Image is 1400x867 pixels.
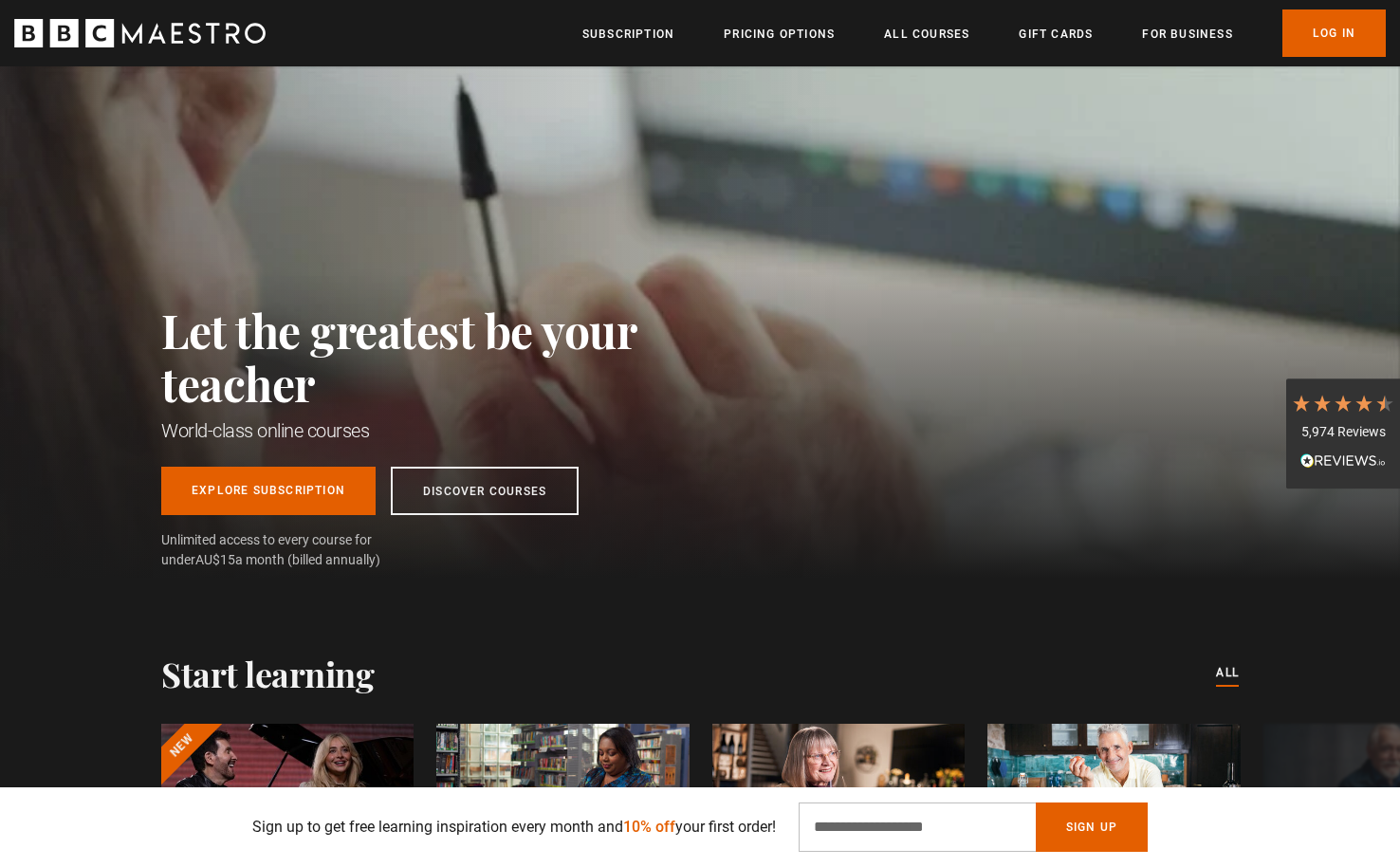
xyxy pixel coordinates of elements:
[582,9,1386,57] nav: Primary
[1291,452,1395,474] div: Read All Reviews
[1282,9,1386,57] a: Log In
[161,654,374,693] h2: Start learning
[1291,423,1395,442] div: 5,974 Reviews
[1300,453,1386,467] img: REVIEWS.io
[1291,393,1395,414] div: 4.7 Stars
[1142,25,1232,44] a: For business
[884,25,969,44] a: All Courses
[724,25,835,44] a: Pricing Options
[161,304,721,410] h2: Let the greatest be your teacher
[1286,378,1400,489] div: 5,974 ReviewsRead All Reviews
[161,467,376,515] a: Explore Subscription
[1216,663,1239,684] a: All
[623,818,675,836] span: 10% off
[712,724,965,866] a: Food & Drink
[1019,25,1093,44] a: Gift Cards
[987,724,1240,866] a: Wellness
[161,724,414,866] a: New New Releases
[252,816,776,839] p: Sign up to get free learning inspiration every month and your first order!
[391,467,579,515] a: Discover Courses
[161,530,417,570] span: Unlimited access to every course for under a month (billed annually)
[1036,802,1148,852] button: Sign Up
[436,724,689,866] a: Writing
[195,552,235,567] span: AU$15
[582,25,674,44] a: Subscription
[161,417,721,444] h1: World-class online courses
[14,19,266,47] svg: BBC Maestro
